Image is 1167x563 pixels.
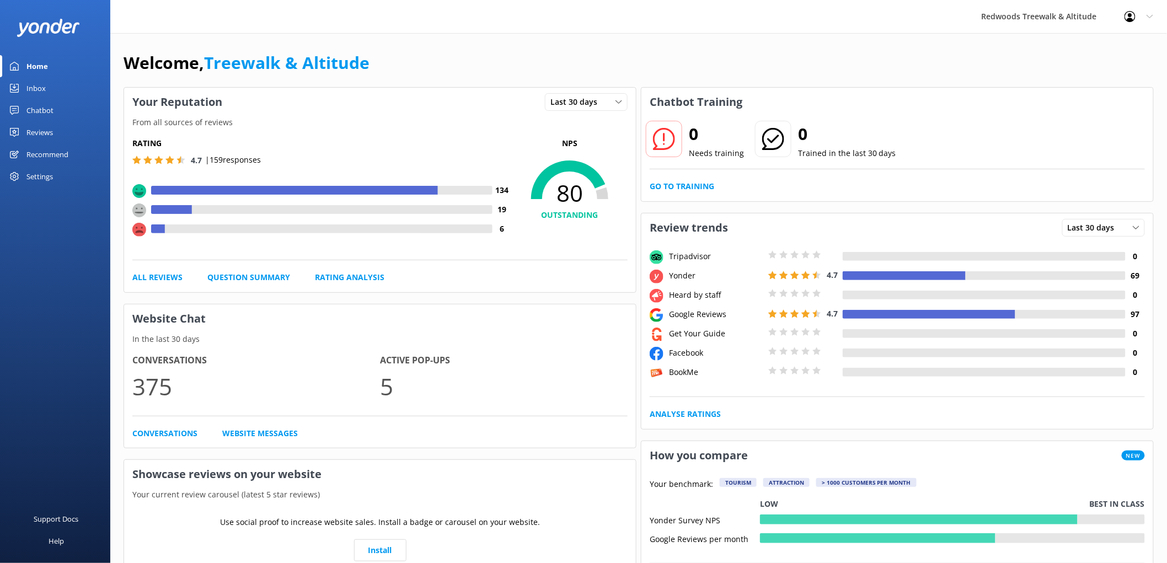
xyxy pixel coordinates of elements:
[666,250,765,262] div: Tripadvisor
[650,478,713,491] p: Your benchmark:
[205,154,261,166] p: | 159 responses
[827,308,838,319] span: 4.7
[1126,270,1145,282] h4: 69
[493,184,512,196] h4: 134
[26,55,48,77] div: Home
[827,270,838,280] span: 4.7
[26,99,53,121] div: Chatbot
[380,368,628,405] p: 5
[641,441,756,470] h3: How you compare
[666,328,765,340] div: Get Your Guide
[816,478,917,487] div: > 1000 customers per month
[720,478,757,487] div: Tourism
[1126,347,1145,359] h4: 0
[798,121,896,147] h2: 0
[763,478,810,487] div: Attraction
[512,137,628,149] p: NPS
[132,271,183,283] a: All Reviews
[666,366,765,378] div: BookMe
[124,88,231,116] h3: Your Reputation
[124,489,636,501] p: Your current review carousel (latest 5 star reviews)
[124,460,636,489] h3: Showcase reviews on your website
[34,508,79,530] div: Support Docs
[132,368,380,405] p: 375
[641,88,751,116] h3: Chatbot Training
[1090,498,1145,510] p: Best in class
[798,147,896,159] p: Trained in the last 30 days
[26,165,53,187] div: Settings
[666,347,765,359] div: Facebook
[650,180,714,192] a: Go to Training
[666,308,765,320] div: Google Reviews
[124,333,636,345] p: In the last 30 days
[49,530,64,552] div: Help
[124,304,636,333] h3: Website Chat
[1068,222,1121,234] span: Last 30 days
[689,121,744,147] h2: 0
[222,427,298,439] a: Website Messages
[666,289,765,301] div: Heard by staff
[650,514,760,524] div: Yonder Survey NPS
[132,353,380,368] h4: Conversations
[493,223,512,235] h4: 6
[689,147,744,159] p: Needs training
[666,270,765,282] div: Yonder
[207,271,290,283] a: Question Summary
[1122,451,1145,460] span: New
[1126,308,1145,320] h4: 97
[124,50,370,76] h1: Welcome,
[650,533,760,543] div: Google Reviews per month
[1126,289,1145,301] h4: 0
[512,209,628,221] h4: OUTSTANDING
[512,179,628,207] span: 80
[17,19,80,37] img: yonder-white-logo.png
[641,213,736,242] h3: Review trends
[132,137,512,149] h5: Rating
[380,353,628,368] h4: Active Pop-ups
[550,96,604,108] span: Last 30 days
[204,51,370,74] a: Treewalk & Altitude
[650,408,721,420] a: Analyse Ratings
[760,498,778,510] p: Low
[26,143,68,165] div: Recommend
[191,155,202,165] span: 4.7
[124,116,636,128] p: From all sources of reviews
[1126,366,1145,378] h4: 0
[315,271,384,283] a: Rating Analysis
[220,516,540,528] p: Use social proof to increase website sales. Install a badge or carousel on your website.
[1126,250,1145,262] h4: 0
[1126,328,1145,340] h4: 0
[354,539,406,561] a: Install
[26,121,53,143] div: Reviews
[132,427,197,439] a: Conversations
[26,77,46,99] div: Inbox
[493,203,512,216] h4: 19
